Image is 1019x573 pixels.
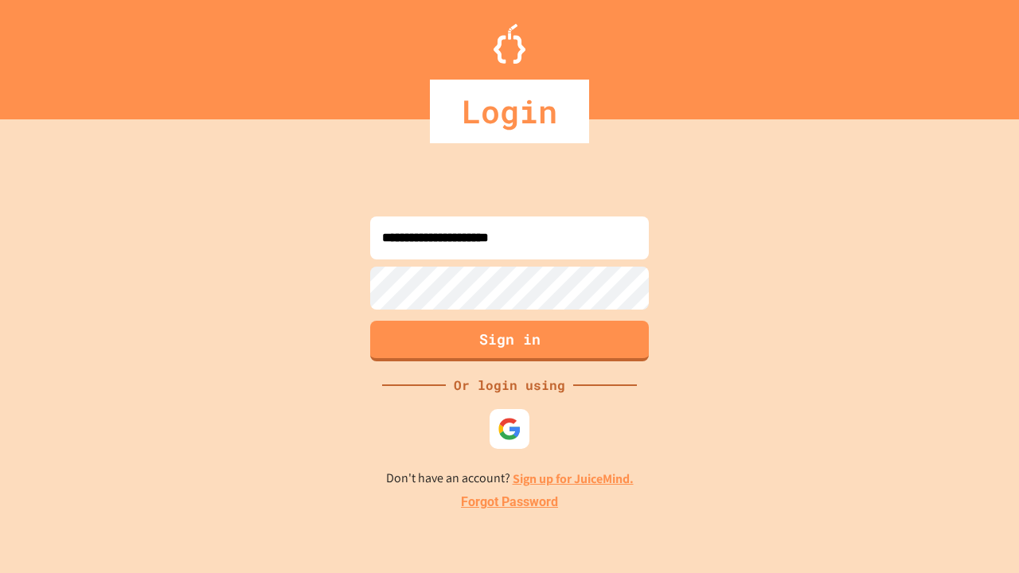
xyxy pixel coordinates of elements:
p: Don't have an account? [386,469,634,489]
a: Forgot Password [461,493,558,512]
button: Sign in [370,321,649,361]
div: Or login using [446,376,573,395]
img: Logo.svg [494,24,525,64]
iframe: chat widget [952,509,1003,557]
a: Sign up for JuiceMind. [513,470,634,487]
div: Login [430,80,589,143]
img: google-icon.svg [498,417,521,441]
iframe: chat widget [887,440,1003,508]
